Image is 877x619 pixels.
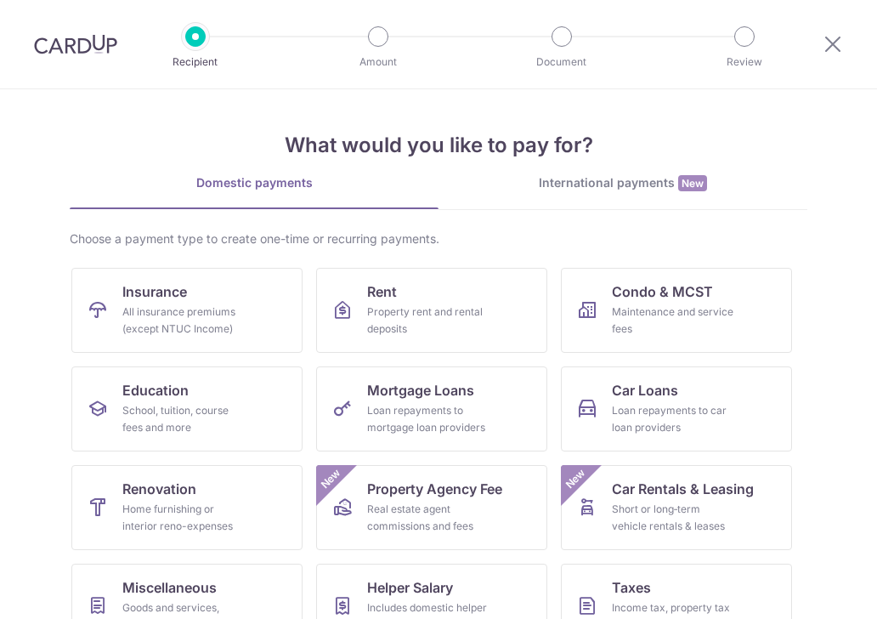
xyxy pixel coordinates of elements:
[612,304,734,338] div: Maintenance and service fees
[612,380,678,400] span: Car Loans
[133,54,258,71] p: Recipient
[612,501,734,535] div: Short or long‑term vehicle rentals & leases
[70,130,807,161] h4: What would you like to pay for?
[367,577,453,598] span: Helper Salary
[316,465,547,550] a: Property Agency FeeReal estate agent commissions and feesNew
[122,479,196,499] span: Renovation
[315,54,441,71] p: Amount
[367,380,474,400] span: Mortgage Loans
[438,174,807,192] div: International payments
[562,465,590,493] span: New
[122,380,189,400] span: Education
[317,465,345,493] span: New
[612,479,754,499] span: Car Rentals & Leasing
[499,54,625,71] p: Document
[71,366,303,451] a: EducationSchool, tuition, course fees and more
[367,501,489,535] div: Real estate agent commissions and fees
[367,304,489,338] div: Property rent and rental deposits
[70,230,807,247] div: Choose a payment type to create one-time or recurring payments.
[367,281,397,302] span: Rent
[367,479,502,499] span: Property Agency Fee
[561,366,792,451] a: Car LoansLoan repayments to car loan providers
[316,366,547,451] a: Mortgage LoansLoan repayments to mortgage loan providers
[34,34,117,54] img: CardUp
[71,268,303,353] a: InsuranceAll insurance premiums (except NTUC Income)
[561,465,792,550] a: Car Rentals & LeasingShort or long‑term vehicle rentals & leasesNew
[70,174,438,191] div: Domestic payments
[122,304,245,338] div: All insurance premiums (except NTUC Income)
[71,465,303,550] a: RenovationHome furnishing or interior reno-expenses
[122,501,245,535] div: Home furnishing or interior reno-expenses
[767,568,860,610] iframe: Opens a widget where you can find more information
[367,402,489,436] div: Loan repayments to mortgage loan providers
[122,577,217,598] span: Miscellaneous
[678,175,707,191] span: New
[561,268,792,353] a: Condo & MCSTMaintenance and service fees
[682,54,807,71] p: Review
[316,268,547,353] a: RentProperty rent and rental deposits
[122,402,245,436] div: School, tuition, course fees and more
[612,402,734,436] div: Loan repayments to car loan providers
[612,577,651,598] span: Taxes
[122,281,187,302] span: Insurance
[612,281,713,302] span: Condo & MCST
